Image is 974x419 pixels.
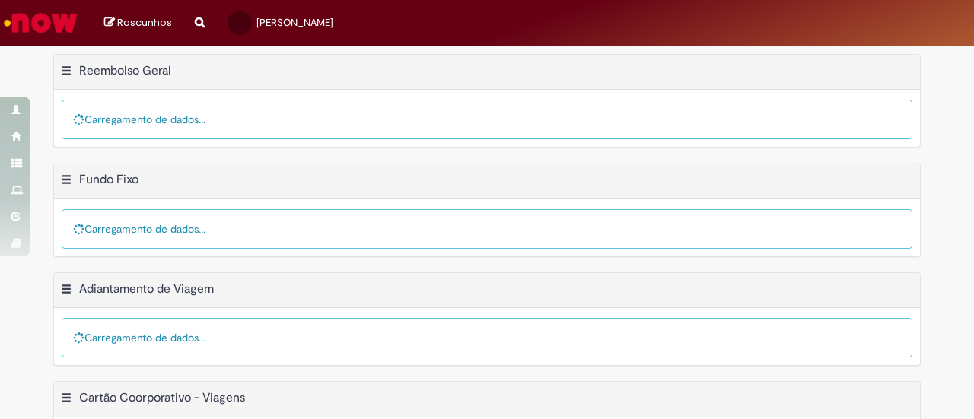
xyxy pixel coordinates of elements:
div: Carregamento de dados... [62,100,912,139]
div: Carregamento de dados... [62,318,912,357]
span: [PERSON_NAME] [256,16,333,29]
span: Rascunhos [117,15,172,30]
button: Reembolso Geral Menu de contexto [60,63,72,83]
h2: Reembolso Geral [79,63,171,78]
a: Rascunhos [104,16,172,30]
h2: Adiantamento de Viagem [79,281,214,297]
button: Cartão Coorporativo - Viagens Menu de contexto [60,390,72,410]
h2: Fundo Fixo [79,172,138,187]
h2: Cartão Coorporativo - Viagens [79,391,245,406]
div: Carregamento de dados... [62,209,912,249]
img: ServiceNow [2,8,80,38]
button: Adiantamento de Viagem Menu de contexto [60,281,72,301]
button: Fundo Fixo Menu de contexto [60,172,72,192]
